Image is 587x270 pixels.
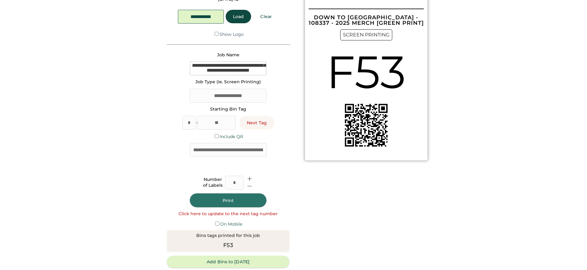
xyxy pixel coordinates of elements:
[253,10,279,23] button: Clear
[179,211,278,217] div: Click here to update to the next tag number
[340,29,392,40] div: SCREEN PRINTING
[203,177,223,189] div: Number of Labels
[210,106,246,112] div: Starting Bin Tag
[326,40,406,104] div: F53
[220,221,242,227] label: On Mobile
[220,134,243,139] label: Include QR
[223,241,233,249] div: F53
[167,256,289,268] button: Add Bins to [DATE]
[190,193,266,207] button: Print
[220,32,244,37] label: Show Logo
[196,233,260,239] div: Bins tags printed for this job
[217,52,239,58] div: Job Name
[226,10,251,23] button: Load
[195,79,261,85] div: Job Type (ie. Screen Printing)
[196,120,198,126] div: -
[309,15,424,26] div: DOWN TO [GEOGRAPHIC_DATA] - 108337 - 2025 MERCH [GREEN PRINT]
[239,116,274,129] button: Next Tag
